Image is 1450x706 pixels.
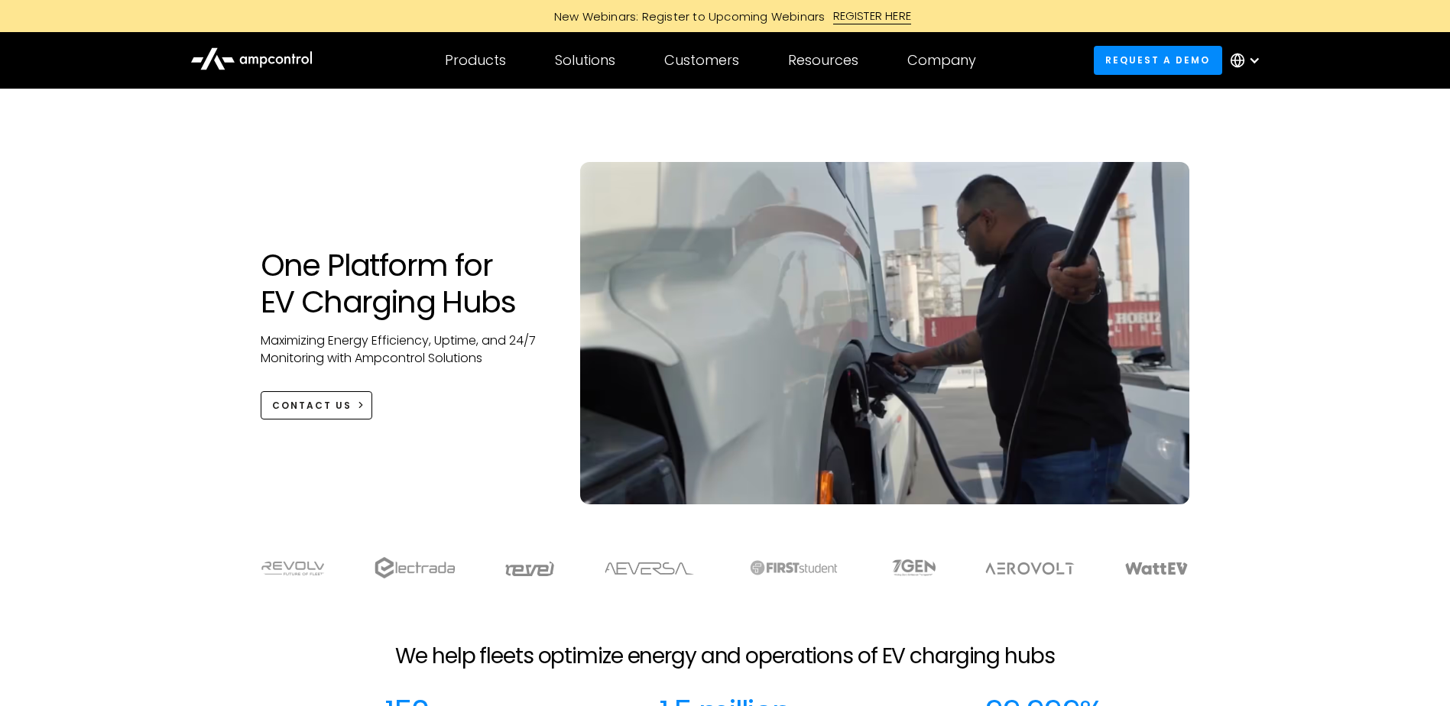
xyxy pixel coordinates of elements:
[272,399,352,413] div: CONTACT US
[445,52,506,69] div: Products
[555,52,615,69] div: Solutions
[395,643,1054,669] h2: We help fleets optimize energy and operations of EV charging hubs
[375,557,455,578] img: electrada logo
[1094,46,1222,74] a: Request a demo
[985,562,1075,575] img: Aerovolt Logo
[664,52,739,69] div: Customers
[261,332,550,367] p: Maximizing Energy Efficiency, Uptime, and 24/7 Monitoring with Ampcontrol Solutions
[788,52,858,69] div: Resources
[261,247,550,320] h1: One Platform for EV Charging Hubs
[381,8,1069,24] a: New Webinars: Register to Upcoming WebinarsREGISTER HERE
[261,391,373,419] a: CONTACT US
[907,52,976,69] div: Company
[539,8,833,24] div: New Webinars: Register to Upcoming Webinars
[1124,562,1189,575] img: WattEV logo
[833,8,912,24] div: REGISTER HERE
